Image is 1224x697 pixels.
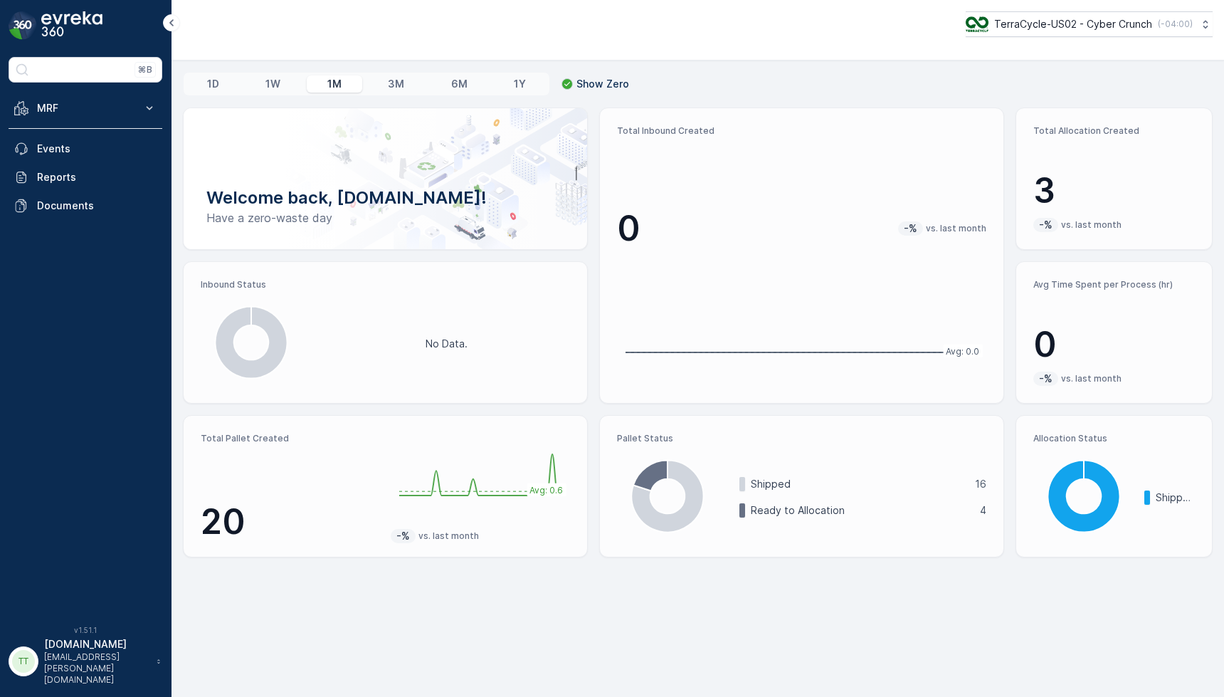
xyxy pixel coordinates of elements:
[994,17,1152,31] p: TerraCycle-US02 - Cyber Crunch
[138,64,152,75] p: ⌘B
[37,199,157,213] p: Documents
[418,530,479,542] p: vs. last month
[9,163,162,192] a: Reports
[41,11,102,40] img: logo_dark-DEwI_e13.png
[44,637,149,651] p: [DOMAIN_NAME]
[751,503,971,518] p: Ready to Allocation
[1038,372,1054,386] p: -%
[206,209,564,226] p: Have a zero-waste day
[1061,373,1122,384] p: vs. last month
[451,77,468,91] p: 6M
[1033,279,1195,290] p: Avg Time Spent per Process (hr)
[9,11,37,40] img: logo
[1061,219,1122,231] p: vs. last month
[426,337,468,351] p: No Data.
[617,125,986,137] p: Total Inbound Created
[1033,433,1195,444] p: Allocation Status
[44,651,149,686] p: [EMAIL_ADDRESS][PERSON_NAME][DOMAIN_NAME]
[966,11,1213,37] button: TerraCycle-US02 - Cyber Crunch(-04:00)
[9,626,162,634] span: v 1.51.1
[1033,125,1195,137] p: Total Allocation Created
[37,170,157,184] p: Reports
[327,77,342,91] p: 1M
[576,77,629,91] p: Show Zero
[1038,218,1054,232] p: -%
[980,503,986,518] p: 4
[966,16,988,32] img: TC_VWL6UX0.png
[751,477,966,491] p: Shipped
[12,650,35,673] div: TT
[201,279,570,290] p: Inbound Status
[37,101,134,115] p: MRF
[926,223,986,234] p: vs. last month
[201,501,379,543] p: 20
[9,135,162,163] a: Events
[395,529,411,543] p: -%
[9,94,162,122] button: MRF
[207,77,219,91] p: 1D
[902,221,919,236] p: -%
[265,77,280,91] p: 1W
[206,187,564,209] p: Welcome back, [DOMAIN_NAME]!
[617,433,986,444] p: Pallet Status
[1158,19,1193,30] p: ( -04:00 )
[1033,323,1195,366] p: 0
[514,77,526,91] p: 1Y
[1156,491,1195,505] p: Shipped
[9,637,162,686] button: TT[DOMAIN_NAME][EMAIL_ADDRESS][PERSON_NAME][DOMAIN_NAME]
[201,433,379,444] p: Total Pallet Created
[617,207,640,250] p: 0
[975,477,986,491] p: 16
[1033,169,1195,212] p: 3
[9,192,162,220] a: Documents
[37,142,157,156] p: Events
[388,77,404,91] p: 3M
